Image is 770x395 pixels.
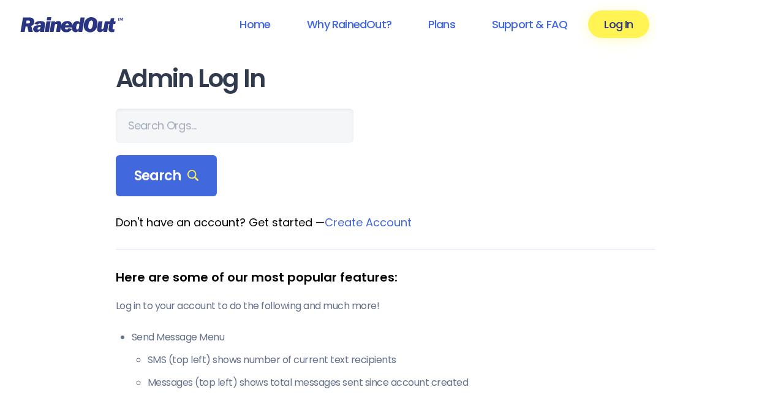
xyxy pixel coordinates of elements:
div: Here are some of our most popular features: [116,268,655,286]
li: SMS (top left) shows number of current text recipients [148,353,655,367]
a: Why RainedOut? [291,10,407,38]
div: Search [116,155,217,197]
a: Plans [412,10,471,38]
a: Create Account [325,215,412,230]
input: Search Orgs… [116,109,353,143]
span: Search [134,167,199,185]
a: Log In [588,10,649,38]
li: Messages (top left) shows total messages sent since account created [148,375,655,390]
p: Log in to your account to do the following and much more! [116,299,655,313]
h1: Admin Log In [116,65,655,93]
a: Home [224,10,286,38]
a: Support & FAQ [476,10,583,38]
